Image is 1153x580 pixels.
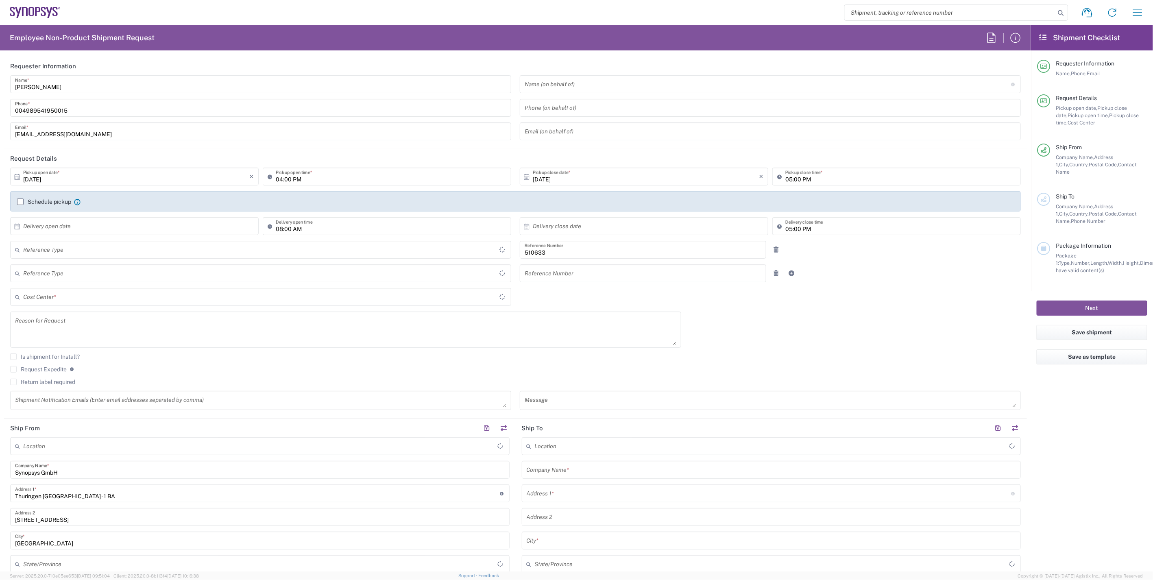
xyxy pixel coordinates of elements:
span: Height, [1123,260,1140,266]
span: Pickup open time, [1068,112,1109,118]
span: [DATE] 10:16:38 [167,573,199,578]
label: Is shipment for Install? [10,353,80,360]
a: Remove Reference [770,268,782,279]
span: Package Information [1056,242,1111,249]
span: Postal Code, [1089,161,1118,168]
button: Save shipment [1037,325,1147,340]
span: Ship From [1056,144,1082,150]
label: Return label required [10,379,75,385]
label: Schedule pickup [17,198,71,205]
input: Shipment, tracking or reference number [845,5,1055,20]
h2: Employee Non-Product Shipment Request [10,33,155,43]
button: Next [1037,301,1147,316]
h2: Ship From [10,424,40,432]
h2: Ship To [522,424,543,432]
span: Name, [1056,70,1071,76]
a: Support [458,573,479,578]
span: Country, [1069,161,1089,168]
a: Remove Reference [770,244,782,255]
span: Length, [1090,260,1108,266]
span: Type, [1059,260,1071,266]
span: Copyright © [DATE]-[DATE] Agistix Inc., All Rights Reserved [1018,572,1143,580]
h2: Requester Information [10,62,76,70]
span: Cost Center [1068,120,1095,126]
span: Company Name, [1056,203,1094,209]
span: [DATE] 09:51:04 [77,573,110,578]
span: Pickup open date, [1056,105,1097,111]
span: Requester Information [1056,60,1114,67]
span: Ship To [1056,193,1075,200]
span: Email [1087,70,1100,76]
span: Company Name, [1056,154,1094,160]
i: × [759,170,763,183]
a: Feedback [478,573,499,578]
a: Add Reference [786,268,797,279]
span: Country, [1069,211,1089,217]
span: Request Details [1056,95,1097,101]
span: Width, [1108,260,1123,266]
i: × [249,170,254,183]
span: Package 1: [1056,253,1077,266]
span: Postal Code, [1089,211,1118,217]
span: Client: 2025.20.0-8b113f4 [113,573,199,578]
span: Server: 2025.20.0-710e05ee653 [10,573,110,578]
span: Phone, [1071,70,1087,76]
span: Number, [1071,260,1090,266]
span: City, [1059,211,1069,217]
h2: Request Details [10,155,57,163]
span: City, [1059,161,1069,168]
span: Phone Number [1071,218,1105,224]
button: Save as template [1037,349,1147,364]
h2: Shipment Checklist [1038,33,1120,43]
label: Request Expedite [10,366,67,373]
